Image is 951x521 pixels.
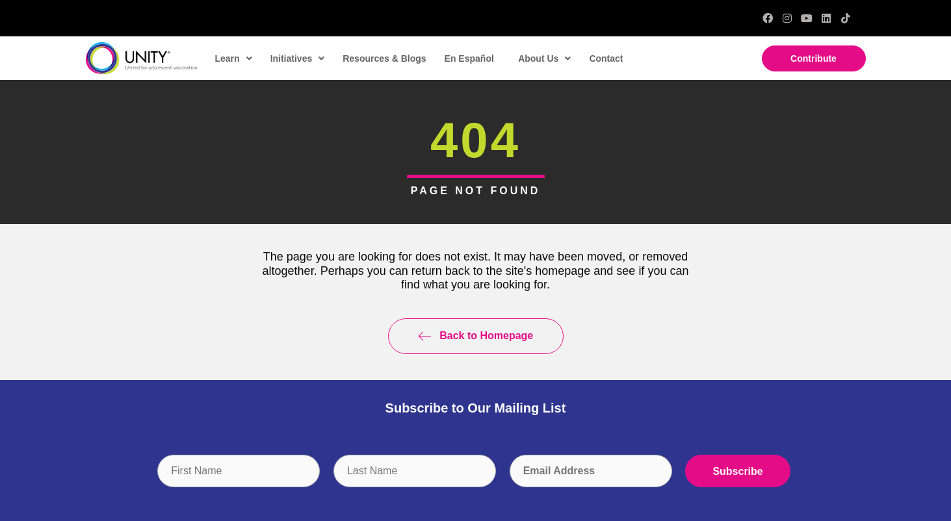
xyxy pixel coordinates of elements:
a: Resources & Blogs [336,44,431,73]
a: En Español [438,44,499,73]
a: Back to Homepage [388,318,564,354]
a: LinkedIn [821,13,831,23]
span: En Español [445,53,494,64]
span: About Us [518,49,571,68]
a: Contact [582,44,628,73]
a: Instagram [782,13,792,23]
a: About Us [512,44,576,73]
span: Subscribe to Our Mailing List [385,401,566,415]
input: First Name [157,455,320,487]
span: Learn [215,49,252,68]
a: Facebook [762,13,773,23]
span: PAGE NOT FOUND [411,185,541,196]
input: Email Address [510,455,672,487]
span: 404 [430,112,521,168]
span: Contribute [790,53,837,64]
span: Back to Homepage [439,330,533,341]
span: Contact [589,53,623,64]
a: YouTube [801,13,812,23]
img: unity-logo-dark [86,42,198,74]
input: Subscribe [685,455,790,487]
span: The page you are looking for does not exist. It may have been moved, or removed altogether. Perha... [263,250,689,291]
a: TikTok [840,13,851,23]
span: Initiatives [270,49,325,68]
input: Last Name [333,455,496,487]
a: Contribute [762,45,866,71]
span: Resources & Blogs [343,53,426,64]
